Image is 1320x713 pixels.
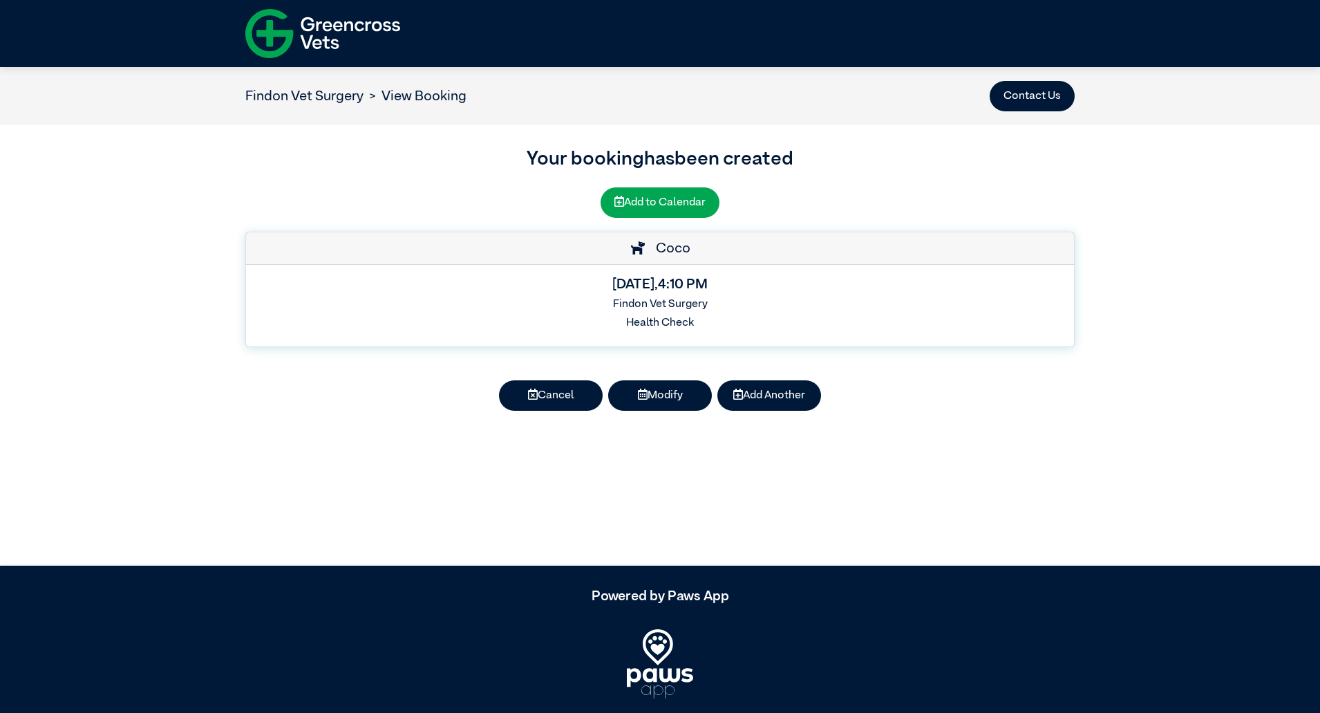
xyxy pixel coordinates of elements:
h6: Health Check [257,317,1063,330]
a: Findon Vet Surgery [245,89,364,103]
h6: Findon Vet Surgery [257,298,1063,311]
h3: Your booking has been created [245,145,1075,174]
button: Add Another [717,380,821,411]
button: Contact Us [990,81,1075,111]
nav: breadcrumb [245,86,466,107]
button: Cancel [499,380,603,411]
img: PawsApp [627,629,693,698]
li: View Booking [364,86,466,107]
h5: Powered by Paws App [245,588,1075,604]
img: f-logo [245,3,400,64]
h5: [DATE] , 4:10 PM [257,276,1063,293]
button: Modify [608,380,712,411]
span: Coco [649,241,690,255]
button: Add to Calendar [601,187,719,218]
